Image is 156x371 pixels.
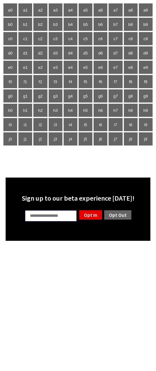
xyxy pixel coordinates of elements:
td: e6 [93,60,108,74]
td: e3 [48,60,63,74]
td: e0 [3,60,17,74]
td: d2 [33,46,47,60]
td: h1 [18,103,32,117]
td: g4 [63,89,78,103]
td: j6 [93,132,108,146]
td: b7 [108,17,123,31]
td: d3 [48,46,63,60]
div: Sign up to our beta experience [DATE]! [9,194,147,202]
td: c3 [48,32,63,45]
td: b4 [63,17,78,31]
a: Opt Out [104,210,132,220]
td: f3 [48,75,63,88]
td: b2 [33,17,47,31]
td: j0 [3,132,17,146]
td: f1 [18,75,32,88]
td: g7 [108,89,123,103]
td: j9 [139,132,153,146]
td: h5 [78,103,93,117]
td: h0 [3,103,17,117]
td: b0 [3,17,17,31]
td: j1 [18,132,32,146]
td: f8 [124,75,138,88]
td: d9 [139,46,153,60]
td: e5 [78,60,93,74]
td: h9 [139,103,153,117]
td: c6 [93,32,108,45]
td: g3 [48,89,63,103]
td: c8 [124,32,138,45]
td: c7 [108,32,123,45]
td: a9 [139,3,153,17]
td: a6 [93,3,108,17]
td: i9 [139,118,153,131]
td: i6 [93,118,108,131]
td: f5 [78,75,93,88]
td: c9 [139,32,153,45]
td: g6 [93,89,108,103]
td: b3 [48,17,63,31]
td: d7 [108,46,123,60]
td: c4 [63,32,78,45]
td: b9 [139,17,153,31]
td: h8 [124,103,138,117]
td: d0 [3,46,17,60]
td: e9 [139,60,153,74]
td: i7 [108,118,123,131]
td: j5 [78,132,93,146]
td: a7 [108,3,123,17]
td: a2 [33,3,47,17]
td: f7 [108,75,123,88]
td: i5 [78,118,93,131]
td: a8 [124,3,138,17]
td: a5 [78,3,93,17]
td: h4 [63,103,78,117]
td: e1 [18,60,32,74]
td: d6 [93,46,108,60]
td: f4 [63,75,78,88]
td: i3 [48,118,63,131]
td: e2 [33,60,47,74]
td: h3 [48,103,63,117]
td: a1 [18,3,32,17]
td: c1 [18,32,32,45]
td: f6 [93,75,108,88]
td: h6 [93,103,108,117]
td: j7 [108,132,123,146]
td: f0 [3,75,17,88]
a: Opt In [79,210,103,220]
td: d5 [78,46,93,60]
td: c2 [33,32,47,45]
td: g8 [124,89,138,103]
td: d1 [18,46,32,60]
td: c0 [3,32,17,45]
td: e4 [63,60,78,74]
td: g5 [78,89,93,103]
td: g0 [3,89,17,103]
td: j3 [48,132,63,146]
td: f2 [33,75,47,88]
td: i8 [124,118,138,131]
td: b5 [78,17,93,31]
td: h7 [108,103,123,117]
td: j4 [63,132,78,146]
td: i4 [63,118,78,131]
td: i1 [18,118,32,131]
td: b8 [124,17,138,31]
td: h2 [33,103,47,117]
td: a4 [63,3,78,17]
td: b6 [93,17,108,31]
td: b1 [18,17,32,31]
td: g2 [33,89,47,103]
td: e7 [108,60,123,74]
td: e8 [124,60,138,74]
td: c5 [78,32,93,45]
td: f9 [139,75,153,88]
td: d4 [63,46,78,60]
td: g1 [18,89,32,103]
td: j2 [33,132,47,146]
td: j8 [124,132,138,146]
td: a0 [3,3,17,17]
td: a3 [48,3,63,17]
td: i2 [33,118,47,131]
